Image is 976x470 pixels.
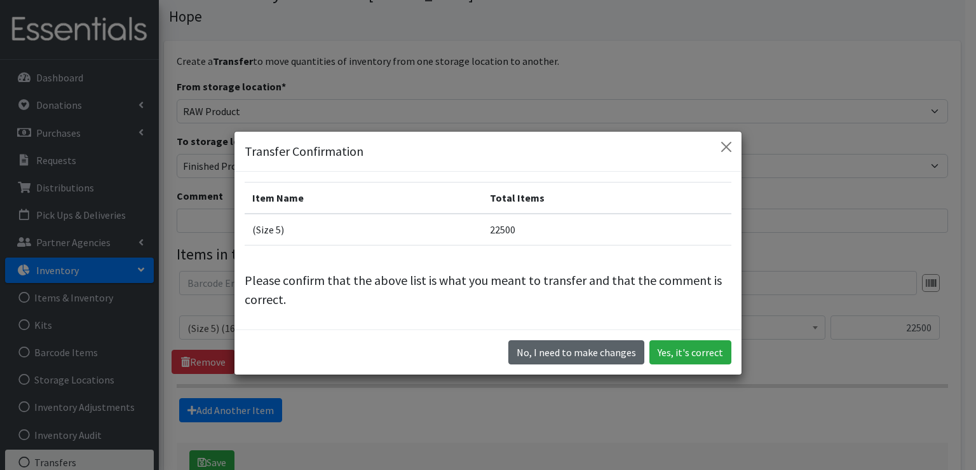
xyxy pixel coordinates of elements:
button: Yes, it's correct [649,340,731,364]
td: (Size 5) [245,214,482,245]
th: Item Name [245,182,482,214]
h5: Transfer Confirmation [245,142,363,161]
th: Total Items [482,182,731,214]
td: 22500 [482,214,731,245]
p: Please confirm that the above list is what you meant to transfer and that the comment is correct. [245,271,731,309]
button: No I need to make changes [508,340,644,364]
button: Close [716,137,736,157]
